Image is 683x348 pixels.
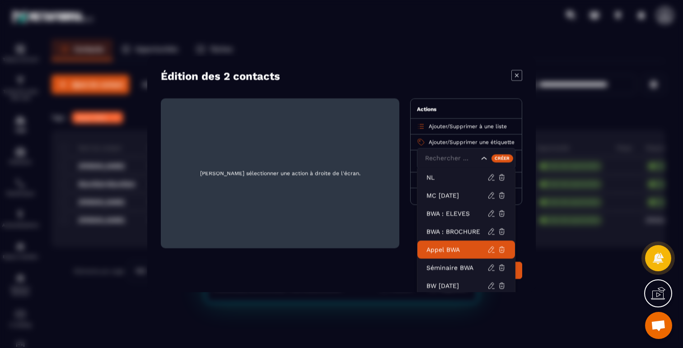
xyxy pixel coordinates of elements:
[426,209,487,218] p: BWA : ELEVES
[429,138,515,145] p: /
[417,148,515,168] div: Search for option
[429,122,507,130] p: /
[491,154,514,162] div: Créer
[426,190,487,200] p: MC 22 SEPT 2025
[426,172,487,181] p: NL
[168,105,392,241] span: [PERSON_NAME] sélectionner une action à droite de l'écran.
[426,245,487,254] p: Appel BWA
[429,139,447,145] span: Ajouter
[161,70,280,82] h4: Édition des 2 contacts
[426,227,487,236] p: BWA : BROCHURE
[423,153,479,163] input: Search for option
[417,106,436,112] span: Actions
[449,123,507,129] span: Supprimer à une liste
[429,123,447,129] span: Ajouter
[449,139,515,145] span: Supprimer une étiquette
[426,263,487,272] p: Séminaire BWA
[645,312,672,339] div: Ouvrir le chat
[426,281,487,290] p: BW 18 dec 2025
